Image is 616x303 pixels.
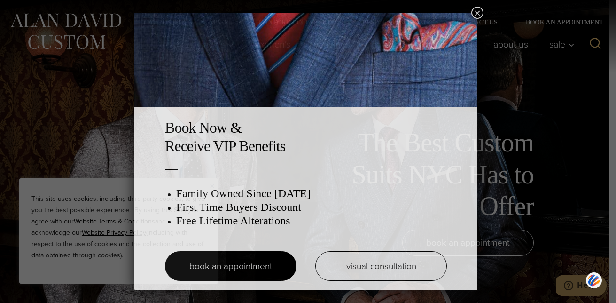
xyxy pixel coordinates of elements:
[21,7,40,15] span: Help
[176,200,447,214] h3: First Time Buyers Discount
[586,271,602,289] img: svg+xml;base64,PHN2ZyB3aWR0aD0iNDQiIGhlaWdodD0iNDQiIHZpZXdCb3g9IjAgMCA0NCA0NCIgZmlsbD0ibm9uZSIgeG...
[176,187,447,200] h3: Family Owned Since [DATE]
[471,7,483,19] button: Close
[315,251,447,281] a: visual consultation
[176,214,447,228] h3: Free Lifetime Alterations
[165,251,296,281] a: book an appointment
[165,119,447,155] h2: Book Now & Receive VIP Benefits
